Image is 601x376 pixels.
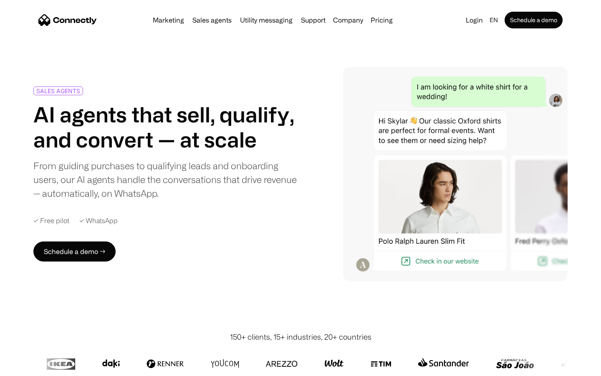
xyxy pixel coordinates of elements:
[79,217,118,225] div: ✓ WhatsApp
[8,361,50,373] aside: Language selected: English
[462,14,486,26] a: Login
[230,331,371,343] div: 150+ clients, 15+ industries, 20+ countries
[33,241,116,262] a: Schedule a demo →
[237,17,296,23] a: Utility messaging
[367,17,396,23] a: Pricing
[36,88,80,94] div: SALES AGENTS
[333,14,363,26] div: Company
[298,17,329,23] a: Support
[33,217,69,225] div: ✓ Free pilot
[149,17,187,23] a: Marketing
[17,361,50,373] ul: Language list
[505,12,563,28] a: Schedule a demo
[490,14,498,26] div: en
[189,17,235,23] a: Sales agents
[33,159,297,200] div: From guiding purchases to qualifying leads and onboarding users, our AI agents handle the convers...
[33,102,297,152] h1: AI agents that sell, qualify, and convert — at scale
